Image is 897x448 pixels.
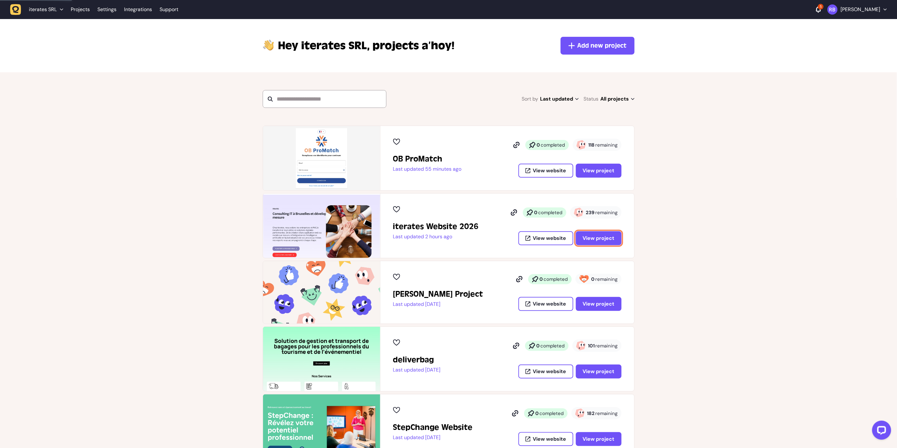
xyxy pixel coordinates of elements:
[586,209,595,216] strong: 239
[596,410,618,417] span: remaining
[393,166,462,172] p: Last updated 55 minutes ago
[583,369,615,374] span: View project
[538,209,563,216] span: completed
[589,142,595,148] strong: 118
[587,410,595,417] strong: 182
[393,367,441,373] p: Last updated [DATE]
[533,437,566,442] span: View website
[576,297,622,311] button: View project
[263,38,274,51] img: hi-hand
[541,343,565,349] span: completed
[393,221,479,232] h2: iterates Website 2026
[540,95,579,103] span: Last updated
[596,142,618,148] span: remaining
[596,276,618,282] span: remaining
[583,236,615,241] span: View project
[263,194,380,258] img: iterates Website 2026
[160,6,178,13] a: Support
[601,95,635,103] span: All projects
[533,301,566,306] span: View website
[518,297,573,311] button: View website
[393,355,441,365] h2: deliverbag
[518,432,573,446] button: View website
[540,276,543,282] strong: 0
[393,234,479,240] p: Last updated 2 hours ago
[828,4,838,15] img: Rodolphe Balay
[537,142,540,148] strong: 0
[534,209,538,216] strong: 0
[540,410,564,417] span: completed
[583,168,615,173] span: View project
[867,418,894,445] iframe: LiveChat chat widget
[533,369,566,374] span: View website
[263,327,380,391] img: deliverbag
[533,236,566,241] span: View website
[583,301,615,306] span: View project
[393,422,473,432] h2: StepChange Website
[533,168,566,173] span: View website
[828,4,887,15] button: [PERSON_NAME]
[588,343,595,349] strong: 101
[541,142,565,148] span: completed
[393,154,462,164] h2: OB ProMatch
[583,437,615,442] span: View project
[537,343,540,349] strong: 0
[591,276,595,282] strong: 0
[576,432,622,446] button: View project
[518,365,573,379] button: View website
[577,41,627,50] span: Add new project
[278,38,455,53] p: projects a’hoy!
[536,410,539,417] strong: 0
[97,4,116,15] a: Settings
[596,343,618,349] span: remaining
[584,95,599,103] span: Status
[518,231,573,245] button: View website
[522,95,538,103] span: Sort by
[576,231,622,245] button: View project
[71,4,90,15] a: Projects
[518,164,573,178] button: View website
[544,276,568,282] span: completed
[124,4,152,15] a: Integrations
[576,365,622,379] button: View project
[29,6,57,13] span: iterates SRL
[263,261,380,324] img: John's Project
[561,37,635,55] button: Add new project
[596,209,618,216] span: remaining
[393,301,483,307] p: Last updated [DATE]
[393,289,483,299] h2: John's Project
[576,164,622,178] button: View project
[393,434,473,441] p: Last updated [DATE]
[278,38,370,53] span: iterates SRL
[818,4,824,10] div: 5
[841,6,881,13] p: [PERSON_NAME]
[10,4,67,15] button: iterates SRL
[263,126,380,190] img: OB ProMatch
